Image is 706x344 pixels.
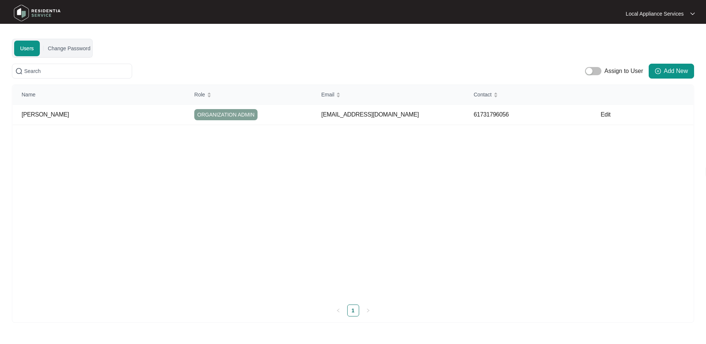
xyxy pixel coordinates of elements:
[347,305,359,316] li: 1
[13,85,185,105] th: Name
[664,67,688,76] span: Add New
[366,308,370,313] span: right
[11,2,63,24] img: residentia service logo
[14,41,40,56] div: Users
[336,308,341,313] span: left
[312,85,464,105] th: Email
[321,90,334,99] span: Email
[474,90,492,99] span: Contact
[24,67,129,75] input: Search
[185,85,312,105] th: Role
[655,68,661,74] span: plus-circle
[22,111,185,118] p: [PERSON_NAME]
[362,305,374,316] li: Next Page
[348,305,359,316] a: 1
[48,44,90,52] div: Change Password
[332,305,344,316] button: left
[194,90,205,99] span: Role
[601,111,642,118] p: Edit
[604,67,643,76] p: Assign to User
[15,67,23,75] img: search-icon
[362,305,374,316] button: right
[332,305,344,316] li: Previous Page
[12,64,694,79] div: Users
[690,12,695,16] img: dropdown arrow
[626,10,684,17] p: Local Appliance Services
[649,64,694,79] button: Add New
[474,111,592,118] p: 61731796056
[321,111,464,118] p: [EMAIL_ADDRESS][DOMAIN_NAME]
[194,109,258,120] span: ORGANIZATION ADMIN
[465,85,592,105] th: Contact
